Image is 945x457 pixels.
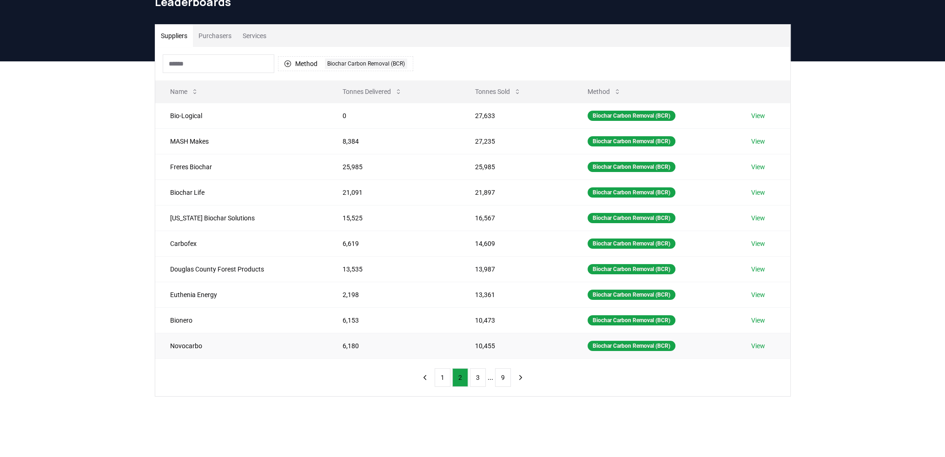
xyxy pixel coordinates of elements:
[470,368,486,387] button: 3
[328,205,460,231] td: 15,525
[155,205,328,231] td: [US_STATE] Biochar Solutions
[328,103,460,128] td: 0
[751,341,765,351] a: View
[328,154,460,179] td: 25,985
[452,368,468,387] button: 2
[155,103,328,128] td: Bio-Logical
[325,59,407,69] div: Biochar Carbon Removal (BCR)
[588,162,675,172] div: Biochar Carbon Removal (BCR)
[237,25,272,47] button: Services
[155,282,328,307] td: Euthenia Energy
[751,111,765,120] a: View
[488,372,493,383] li: ...
[155,128,328,154] td: MASH Makes
[751,137,765,146] a: View
[460,333,573,358] td: 10,455
[751,213,765,223] a: View
[495,368,511,387] button: 9
[155,179,328,205] td: Biochar Life
[460,103,573,128] td: 27,633
[328,231,460,256] td: 6,619
[193,25,237,47] button: Purchasers
[278,56,413,71] button: MethodBiochar Carbon Removal (BCR)
[328,256,460,282] td: 13,535
[328,128,460,154] td: 8,384
[155,333,328,358] td: Novocarbo
[328,307,460,333] td: 6,153
[155,154,328,179] td: Freres Biochar
[588,213,675,223] div: Biochar Carbon Removal (BCR)
[460,231,573,256] td: 14,609
[460,205,573,231] td: 16,567
[580,82,628,101] button: Method
[460,154,573,179] td: 25,985
[751,162,765,172] a: View
[328,282,460,307] td: 2,198
[751,290,765,299] a: View
[335,82,410,101] button: Tonnes Delivered
[163,82,206,101] button: Name
[588,341,675,351] div: Biochar Carbon Removal (BCR)
[155,231,328,256] td: Carbofex
[751,265,765,274] a: View
[588,111,675,121] div: Biochar Carbon Removal (BCR)
[588,238,675,249] div: Biochar Carbon Removal (BCR)
[588,187,675,198] div: Biochar Carbon Removal (BCR)
[460,307,573,333] td: 10,473
[460,179,573,205] td: 21,897
[588,264,675,274] div: Biochar Carbon Removal (BCR)
[588,136,675,146] div: Biochar Carbon Removal (BCR)
[155,307,328,333] td: Bionero
[328,333,460,358] td: 6,180
[460,128,573,154] td: 27,235
[588,315,675,325] div: Biochar Carbon Removal (BCR)
[588,290,675,300] div: Biochar Carbon Removal (BCR)
[468,82,529,101] button: Tonnes Sold
[460,256,573,282] td: 13,987
[460,282,573,307] td: 13,361
[435,368,450,387] button: 1
[328,179,460,205] td: 21,091
[751,316,765,325] a: View
[155,25,193,47] button: Suppliers
[751,188,765,197] a: View
[155,256,328,282] td: Douglas County Forest Products
[513,368,529,387] button: next page
[417,368,433,387] button: previous page
[751,239,765,248] a: View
